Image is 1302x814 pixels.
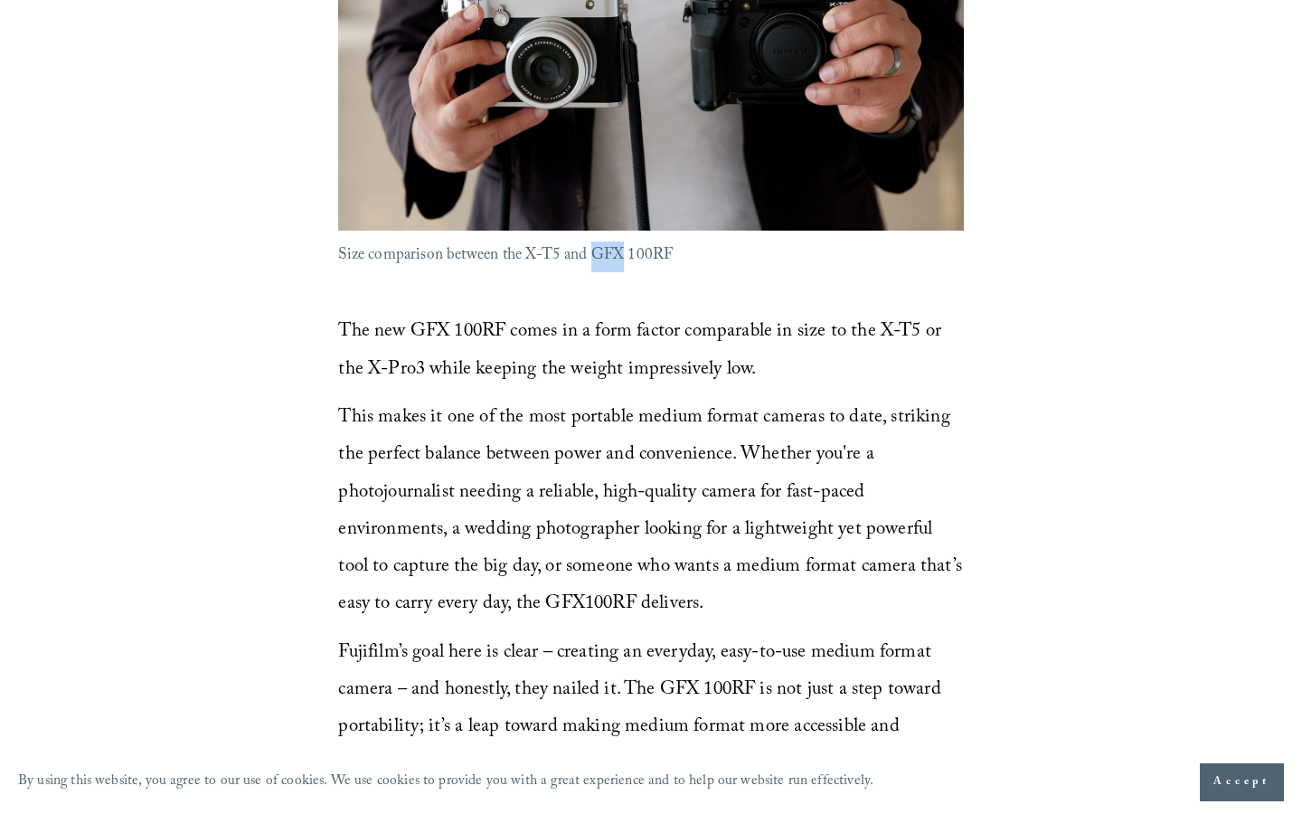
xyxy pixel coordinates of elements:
p: Size comparison between the X-T5 and GFX 100RF [338,241,963,272]
span: This makes it one of the most portable medium format cameras to date, striking the perfect balanc... [338,402,967,620]
span: The new GFX 100RF comes in a form factor comparable in size to the X-T5 or the X-Pro3 while keepi... [338,317,946,385]
button: Accept [1200,763,1284,801]
p: By using this website, you agree to our use of cookies. We use cookies to provide you with a grea... [18,769,873,797]
span: Accept [1213,773,1270,791]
